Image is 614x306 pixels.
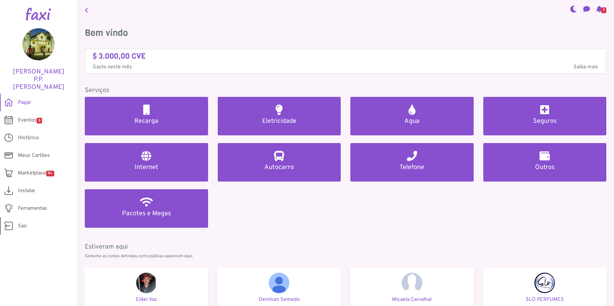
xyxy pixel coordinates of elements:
h5: Outros [491,164,599,171]
p: Denilson Semedo [223,296,336,303]
h5: Telefone [358,164,466,171]
a: [PERSON_NAME] P.P. [PERSON_NAME] [10,28,67,91]
a: Autocarro [218,143,341,182]
img: Micaela Carvalhal [402,273,422,293]
h5: Eletricidade [225,117,333,125]
span: Saiba mais [574,63,598,71]
span: 7 [601,7,606,13]
span: Sair [18,222,27,230]
p: Gasto neste mês [93,63,598,71]
a: Agua [350,97,474,135]
img: SLO PERFUMES [534,273,555,293]
a: Pacotes e Megas [85,189,208,228]
a: Telefone [350,143,474,182]
h5: Agua [358,117,466,125]
span: Meus Cartões [18,152,50,159]
span: 9+ [46,171,54,176]
img: Elder Vaz [136,273,157,293]
h5: Estiveram aqui [85,243,606,251]
a: Outros [483,143,607,182]
h4: $ 3.000,00 CVE [93,52,598,61]
a: Eletricidade [218,97,341,135]
span: Marketplace [18,169,54,177]
h5: Autocarro [225,164,333,171]
a: $ 3.000,00 CVE Gasto neste mêsSaiba mais [93,52,598,71]
a: Internet [85,143,208,182]
p: Micaela Carvalhal [355,296,469,303]
p: Elder Vaz [90,296,203,303]
h3: Bem vindo [85,28,606,38]
h5: Serviços [85,87,606,94]
span: Pagar [18,99,31,106]
a: Seguros [483,97,607,135]
span: Ferramentas [18,205,47,212]
a: Recarga [85,97,208,135]
h5: Pacotes e Megas [92,210,200,217]
img: Denilson Semedo [269,273,289,293]
span: Histórico [18,134,39,142]
h5: Internet [92,164,200,171]
h5: Seguros [491,117,599,125]
h5: Recarga [92,117,200,125]
span: 3 [37,118,42,123]
p: SLO PERFUMES [488,296,601,303]
span: Eventos [18,116,42,124]
p: Somente as contas definidas como públicas aparecem aqui. [85,253,606,259]
h5: [PERSON_NAME] P.P. [PERSON_NAME] [10,68,67,91]
span: Instalar [18,187,35,195]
